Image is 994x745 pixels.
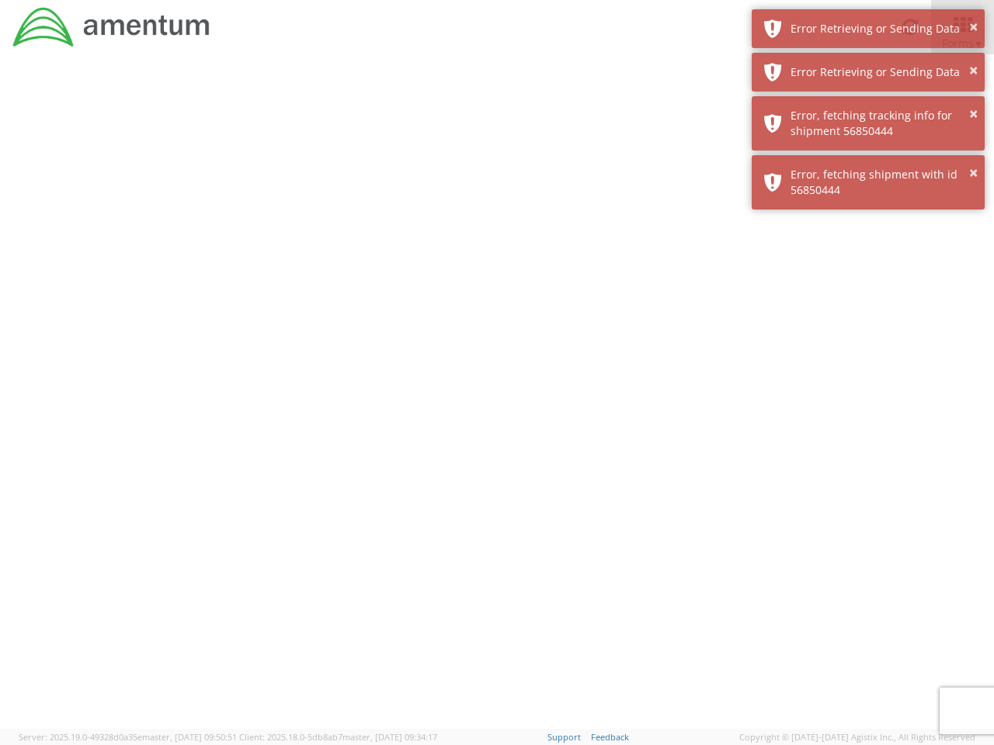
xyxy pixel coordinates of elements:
button: × [969,60,978,82]
span: Client: 2025.18.0-5db8ab7 [239,731,437,743]
span: master, [DATE] 09:34:17 [342,731,437,743]
div: Error Retrieving or Sending Data [791,21,973,36]
div: Error, fetching tracking info for shipment 56850444 [791,108,973,139]
button: × [969,103,978,126]
span: Copyright © [DATE]-[DATE] Agistix Inc., All Rights Reserved [739,731,975,743]
img: dyn-intl-logo-049831509241104b2a82.png [12,5,212,49]
button: × [969,16,978,39]
a: Feedback [591,731,629,743]
a: Support [547,731,581,743]
div: Error, fetching shipment with id 56850444 [791,167,973,198]
button: × [969,162,978,185]
span: master, [DATE] 09:50:51 [142,731,237,743]
span: Server: 2025.19.0-49328d0a35e [19,731,237,743]
div: Error Retrieving or Sending Data [791,64,973,80]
